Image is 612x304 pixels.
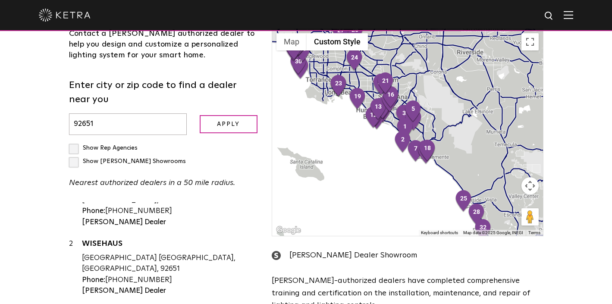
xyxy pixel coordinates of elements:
div: 25 [455,190,473,213]
div: 11 [373,97,392,120]
img: showroom_icon.png [272,251,281,260]
button: Keyboard shortcuts [421,230,458,236]
span: Map data ©2025 Google, INEGI [463,230,523,235]
div: 24 [345,49,364,72]
div: 13 [369,98,387,121]
button: Toggle fullscreen view [521,33,539,50]
div: 1 [396,118,414,141]
input: Enter city or zip code [69,113,187,135]
div: 26 [346,21,364,44]
button: Custom Style [307,33,368,50]
strong: [PERSON_NAME] Dealer [82,287,166,295]
label: Show Rep Agencies [69,145,138,151]
div: 33 [285,39,303,63]
img: search icon [544,11,555,22]
img: ketra-logo-2019-white [39,9,91,22]
div: 21 [377,72,395,95]
div: 3 [395,104,413,128]
div: [PERSON_NAME] Dealer Showroom [272,249,543,262]
div: 5 [404,100,422,123]
button: Show street map [276,33,307,50]
div: 28 [468,203,486,226]
div: 4 [405,109,423,132]
a: Terms (opens in new tab) [528,230,540,235]
div: 20 [372,73,390,97]
div: 18 [418,139,436,163]
button: Drag Pegman onto the map to open Street View [521,208,539,226]
img: Google [274,225,303,236]
div: [GEOGRAPHIC_DATA] [GEOGRAPHIC_DATA], [GEOGRAPHIC_DATA], 92651 [82,253,259,275]
strong: [PERSON_NAME] Dealer [82,219,166,226]
div: 23 [330,75,348,98]
div: 30 [289,53,308,76]
div: 14 [381,90,399,113]
strong: Phone: [82,276,105,284]
div: Contact a [PERSON_NAME] authorized dealer to help you design and customize a personalized lightin... [69,28,259,61]
a: Open this area in Google Maps (opens a new window) [274,225,303,236]
div: 31 [294,40,312,63]
a: WISEHAUS [82,240,259,251]
div: 17 [417,142,435,165]
div: 2 [394,131,412,154]
div: 32 [474,219,492,242]
input: Apply [200,115,257,134]
div: 16 [382,86,400,109]
img: Hamburger%20Nav.svg [564,11,573,19]
label: Show [PERSON_NAME] Showrooms [69,158,186,164]
p: Nearest authorized dealers in a 50 mile radius. [69,177,259,189]
div: 12 [364,106,383,129]
div: 7 [407,140,425,163]
div: 15 [417,140,435,163]
div: [PHONE_NUMBER] [82,275,259,286]
div: 2 [69,238,82,297]
div: 29 [292,57,310,80]
label: Enter city or zip code to find a dealer near you [69,78,259,107]
strong: Phone: [82,207,105,215]
div: [PHONE_NUMBER] [82,206,259,217]
div: 19 [348,88,367,111]
button: Map camera controls [521,177,539,194]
